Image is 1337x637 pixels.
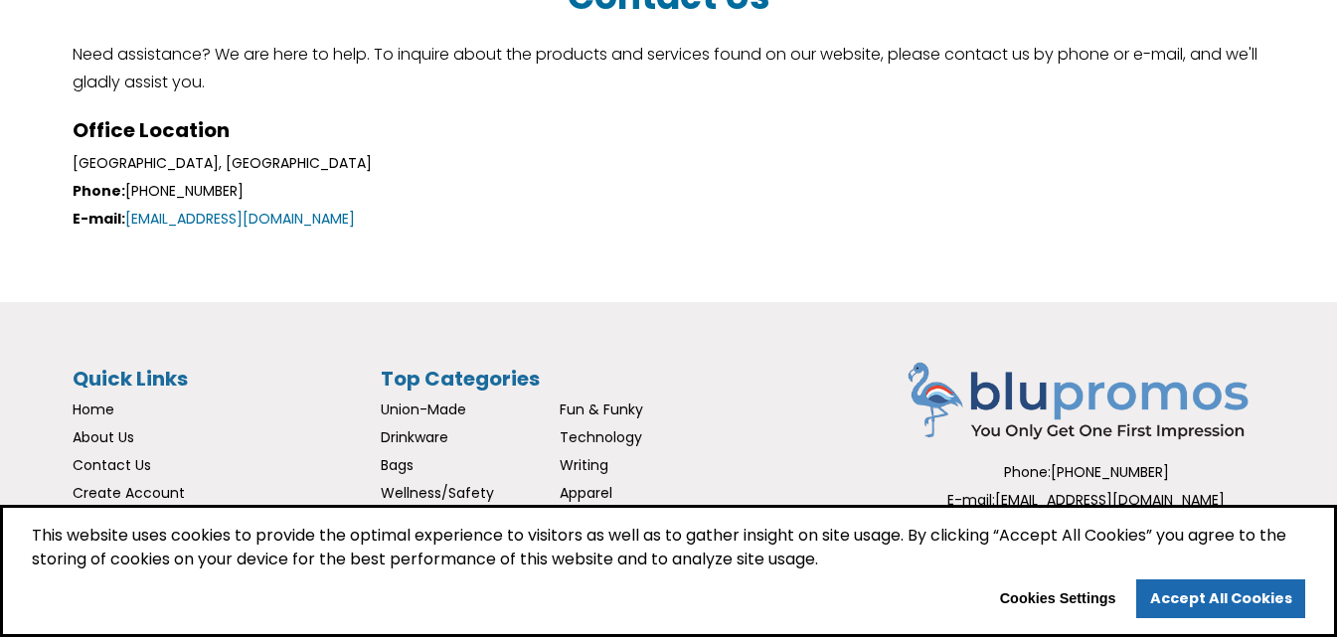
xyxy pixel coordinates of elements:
[560,483,612,503] a: Apparel
[995,490,1225,510] a: [EMAIL_ADDRESS][DOMAIN_NAME]
[73,181,125,201] span: Phone:
[73,153,372,173] span: [GEOGRAPHIC_DATA], [GEOGRAPHIC_DATA]
[381,455,414,475] a: Bags
[73,427,134,447] a: About Us
[1051,462,1169,482] span: [PHONE_NUMBER]
[73,41,1265,96] p: Need assistance? We are here to help. To inquire about the products and services found on our web...
[381,483,494,503] a: Wellness/Safety
[73,483,185,503] a: Create Account
[947,490,995,510] span: E-mail:
[125,209,355,229] a: [EMAIL_ADDRESS][DOMAIN_NAME]
[381,399,466,419] a: Union-Made
[125,181,244,201] span: [PHONE_NUMBER]
[73,362,371,396] h3: Quick Links
[381,362,739,396] h3: Top Categories
[560,427,642,447] a: Technology
[560,455,608,475] a: Writing
[32,524,1305,579] span: This website uses cookies to provide the optimal experience to visitors as well as to gather insi...
[73,399,114,419] a: Home
[1136,579,1305,619] a: allow cookies
[560,399,643,419] a: Fun & Funky
[1004,462,1051,482] span: Phone:
[986,583,1129,615] button: Cookies Settings
[381,427,448,447] a: Drinkware
[73,209,125,229] span: E-mail:
[908,362,1265,443] img: Blupromos LLC's Logo
[73,455,151,475] a: Contact Us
